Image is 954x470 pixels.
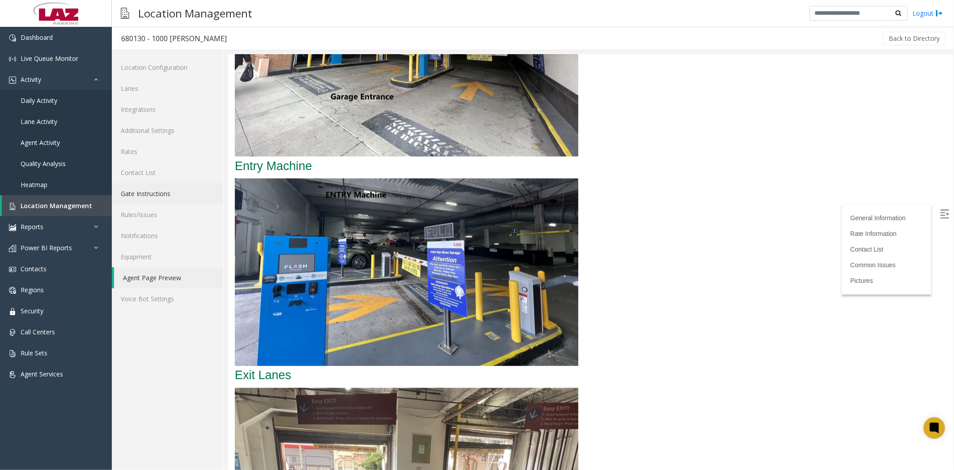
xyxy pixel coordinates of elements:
[112,288,223,309] a: Voice Bot Settings
[912,9,943,18] a: Logout
[112,78,223,99] a: Lanes
[9,329,16,336] img: 'icon'
[9,245,16,252] img: 'icon'
[622,222,645,230] a: Pictures
[112,183,223,204] a: Gate Instructions
[2,195,112,216] a: Location Management
[21,201,92,210] span: Location Management
[134,2,257,24] h3: Location Management
[21,180,47,189] span: Heatmap
[112,246,223,267] a: Equipment
[9,203,16,210] img: 'icon'
[21,117,57,126] span: Lane Activity
[9,56,16,63] img: 'icon'
[112,225,223,246] a: Notifications
[7,105,84,118] span: Entry Machine
[883,32,946,45] button: Back to Directory
[21,286,44,294] span: Regions
[112,57,223,78] a: Location Configuration
[21,159,66,168] span: Quality Analysis
[112,120,223,141] a: Additional Settings
[112,141,223,162] a: Rates
[9,350,16,357] img: 'icon'
[936,9,943,18] img: logout
[112,162,223,183] a: Contact List
[622,191,655,198] a: Contact List
[112,204,223,225] a: Rules/Issues
[21,244,72,252] span: Power BI Reports
[9,287,16,294] img: 'icon'
[9,266,16,273] img: 'icon'
[21,265,47,273] span: Contacts
[712,155,721,164] img: Open/Close Sidebar Menu
[9,371,16,378] img: 'icon'
[21,370,63,378] span: Agent Services
[21,54,78,63] span: Live Queue Monitor
[7,314,63,328] span: Exit Lanes
[7,124,350,312] img: 5953160edba14db2a19754eadf350abf.jpg
[21,328,55,336] span: Call Centers
[21,138,60,147] span: Agent Activity
[622,175,669,183] a: Rate Information
[21,75,41,84] span: Activity
[21,307,43,315] span: Security
[21,222,43,231] span: Reports
[21,349,47,357] span: Rule Sets
[114,267,223,288] a: Agent Page Preview
[9,77,16,84] img: 'icon'
[112,99,223,120] a: Integrations
[21,33,53,42] span: Dashboard
[9,34,16,42] img: 'icon'
[9,308,16,315] img: 'icon'
[622,207,667,214] a: Common Issues
[9,224,16,231] img: 'icon'
[121,2,129,24] img: pageIcon
[121,33,227,44] div: 680130 - 1000 [PERSON_NAME]
[21,96,57,105] span: Daily Activity
[622,160,678,167] a: General Information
